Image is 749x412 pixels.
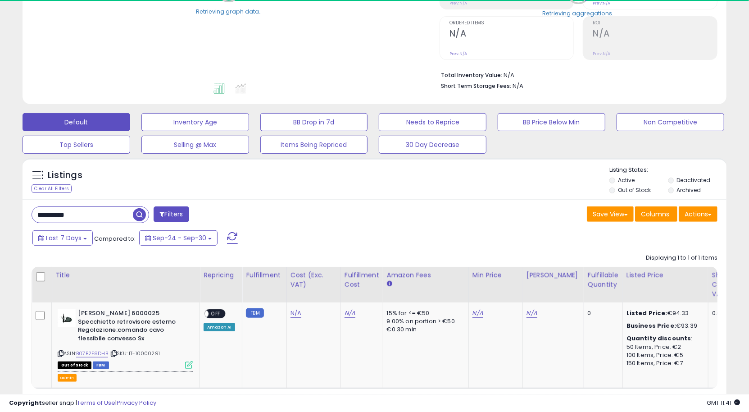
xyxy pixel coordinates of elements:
button: Columns [635,206,677,222]
button: Non Competitive [617,113,724,131]
span: Sep-24 - Sep-30 [153,233,206,243]
a: Terms of Use [77,398,115,407]
div: Amazon AI [204,323,235,331]
div: Listed Price [626,270,704,280]
button: Selling @ Max [141,136,249,154]
div: Displaying 1 to 1 of 1 items [646,254,717,262]
a: N/A [345,309,355,318]
button: Items Being Repriced [260,136,368,154]
small: FBM [246,308,263,318]
div: Title [55,270,196,280]
span: All listings that are currently out of stock and unavailable for purchase on Amazon [58,362,91,369]
div: [PERSON_NAME] [527,270,580,280]
button: Top Sellers [23,136,130,154]
div: €93.39 [626,322,701,330]
div: Repricing [204,270,238,280]
b: [PERSON_NAME] 6000025 Specchietto retrovisore esterno Regolazione:comando cavo flessibile convess... [78,309,187,345]
button: Actions [679,206,717,222]
div: €0.30 min [387,325,462,334]
a: N/A [291,309,301,318]
span: | SKU: IT-10000291 [109,350,160,357]
label: Out of Stock [618,186,651,194]
button: Filters [154,206,189,222]
button: Sep-24 - Sep-30 [139,230,218,246]
div: Retrieving graph data.. [196,8,262,16]
span: FBM [93,362,109,369]
div: Min Price [472,270,519,280]
div: 0 [588,309,616,317]
b: Quantity discounts [626,334,691,343]
div: Clear All Filters [32,184,72,193]
button: Default [23,113,130,131]
div: Fulfillment Cost [345,270,379,289]
a: N/A [472,309,483,318]
span: Compared to: [94,234,136,243]
div: Retrieving aggregations.. [542,9,615,18]
span: 2025-10-8 11:41 GMT [707,398,740,407]
b: Listed Price: [626,309,667,317]
div: Amazon Fees [387,270,465,280]
img: 31zdCFR2a8L._SL40_.jpg [58,309,76,327]
button: 30 Day Decrease [379,136,486,154]
h5: Listings [48,169,82,182]
div: €94.33 [626,309,701,317]
div: 15% for <= €50 [387,309,462,317]
div: 9.00% on portion > €50 [387,317,462,325]
button: BB Drop in 7d [260,113,368,131]
a: B07B2F8DHB [76,350,108,357]
button: BB Price Below Min [498,113,605,131]
b: Business Price: [626,321,676,330]
small: Amazon Fees. [387,280,392,288]
span: OFF [209,310,223,318]
div: seller snap | | [9,399,156,407]
div: : [626,334,701,343]
button: admin [58,374,77,382]
a: Privacy Policy [117,398,156,407]
label: Deactivated [677,176,711,184]
label: Active [618,176,635,184]
button: Inventory Age [141,113,249,131]
div: 150 Items, Price: €7 [626,359,701,367]
strong: Copyright [9,398,42,407]
a: N/A [527,309,537,318]
span: Columns [641,210,669,219]
div: 100 Items, Price: €5 [626,351,701,359]
label: Archived [677,186,701,194]
div: 50 Items, Price: €2 [626,343,701,351]
button: Save View [587,206,634,222]
div: ASIN: [58,309,193,368]
span: Last 7 Days [46,233,82,243]
div: Fulfillment [246,270,282,280]
button: Needs to Reprice [379,113,486,131]
button: Last 7 Days [32,230,93,246]
p: Listing States: [609,166,726,174]
div: Fulfillable Quantity [588,270,619,289]
div: Cost (Exc. VAT) [291,270,337,289]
